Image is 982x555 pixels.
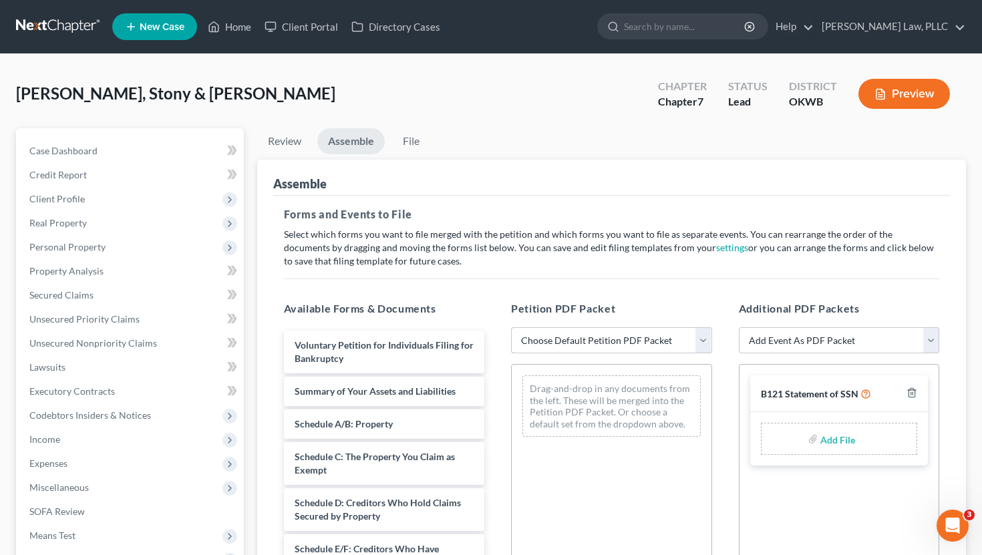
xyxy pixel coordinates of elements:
[728,94,768,110] div: Lead
[19,139,244,163] a: Case Dashboard
[29,241,106,252] span: Personal Property
[19,307,244,331] a: Unsecured Priority Claims
[739,301,940,317] h5: Additional PDF Packets
[29,169,87,180] span: Credit Report
[201,15,258,39] a: Home
[295,497,461,522] span: Schedule D: Creditors Who Hold Claims Secured by Property
[658,94,707,110] div: Chapter
[511,302,615,315] span: Petition PDF Packet
[29,289,94,301] span: Secured Claims
[964,510,975,520] span: 3
[29,193,85,204] span: Client Profile
[284,206,940,222] h5: Forms and Events to File
[769,15,814,39] a: Help
[19,331,244,355] a: Unsecured Nonpriority Claims
[624,14,746,39] input: Search by name...
[858,79,950,109] button: Preview
[16,83,335,103] span: [PERSON_NAME], Stony & [PERSON_NAME]
[937,510,969,542] iframe: Intercom live chat
[390,128,433,154] a: File
[761,388,858,399] span: B121 Statement of SSN
[19,379,244,403] a: Executory Contracts
[140,22,184,32] span: New Case
[789,79,837,94] div: District
[29,313,140,325] span: Unsecured Priority Claims
[29,409,151,421] span: Codebtors Insiders & Notices
[345,15,447,39] a: Directory Cases
[815,15,965,39] a: [PERSON_NAME] Law, PLLC
[29,337,157,349] span: Unsecured Nonpriority Claims
[29,361,65,373] span: Lawsuits
[273,176,327,192] div: Assemble
[295,385,456,397] span: Summary of Your Assets and Liabilities
[295,451,455,476] span: Schedule C: The Property You Claim as Exempt
[29,433,60,445] span: Income
[29,530,75,541] span: Means Test
[19,355,244,379] a: Lawsuits
[19,500,244,524] a: SOFA Review
[29,457,67,469] span: Expenses
[257,128,312,154] a: Review
[295,339,474,364] span: Voluntary Petition for Individuals Filing for Bankruptcy
[258,15,345,39] a: Client Portal
[789,94,837,110] div: OKWB
[697,95,703,108] span: 7
[658,79,707,94] div: Chapter
[317,128,385,154] a: Assemble
[29,217,87,228] span: Real Property
[295,418,393,429] span: Schedule A/B: Property
[29,482,89,493] span: Miscellaneous
[29,145,98,156] span: Case Dashboard
[522,375,701,437] div: Drag-and-drop in any documents from the left. These will be merged into the Petition PDF Packet. ...
[29,385,115,397] span: Executory Contracts
[716,242,748,253] a: settings
[29,265,104,276] span: Property Analysis
[29,506,85,517] span: SOFA Review
[19,283,244,307] a: Secured Claims
[19,259,244,283] a: Property Analysis
[19,163,244,187] a: Credit Report
[728,79,768,94] div: Status
[284,301,485,317] h5: Available Forms & Documents
[284,228,940,268] p: Select which forms you want to file merged with the petition and which forms you want to file as ...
